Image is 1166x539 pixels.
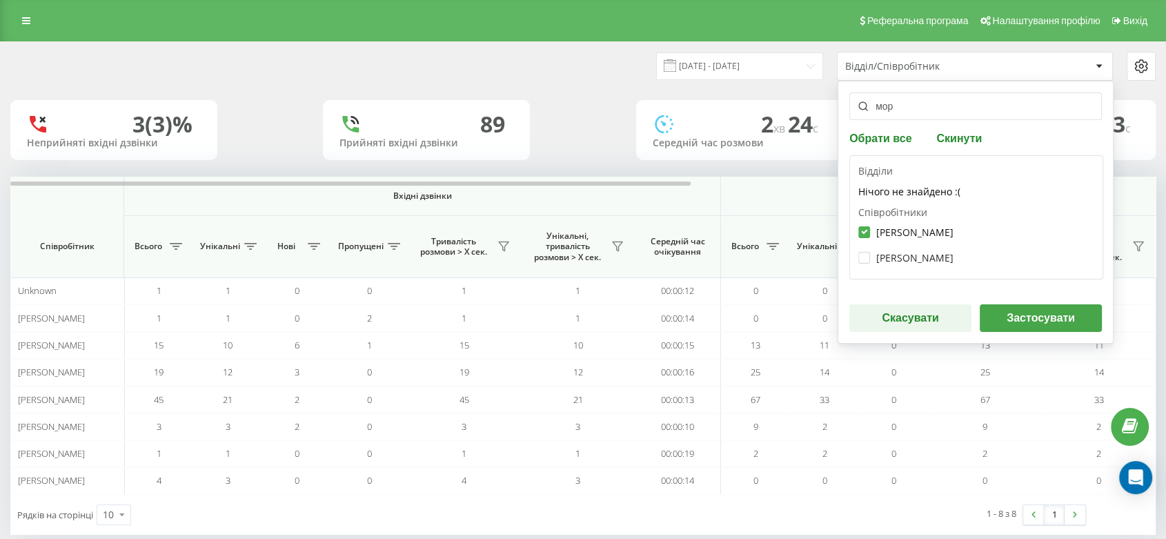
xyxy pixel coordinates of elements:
[157,474,161,487] span: 4
[575,420,580,433] span: 3
[635,304,721,331] td: 00:00:14
[822,420,827,433] span: 2
[849,131,916,144] button: Обрати все
[367,393,372,406] span: 0
[932,131,986,144] button: Скинути
[891,474,896,487] span: 0
[635,440,721,467] td: 00:00:19
[295,420,299,433] span: 2
[822,312,827,324] span: 0
[891,420,896,433] span: 0
[22,241,112,252] span: Співробітник
[813,121,818,136] span: c
[820,339,829,351] span: 11
[18,312,85,324] span: [PERSON_NAME]
[645,236,710,257] span: Середній час очікування
[480,111,505,137] div: 89
[1044,505,1065,525] a: 1
[18,339,85,351] span: [PERSON_NAME]
[858,252,953,264] label: [PERSON_NAME]
[1119,461,1152,494] div: Open Intercom Messenger
[367,474,372,487] span: 0
[1100,109,1131,139] span: 13
[635,467,721,494] td: 00:00:14
[845,61,1010,72] div: Відділ/Співробітник
[891,339,896,351] span: 0
[575,284,580,297] span: 1
[295,339,299,351] span: 6
[982,474,987,487] span: 0
[367,366,372,378] span: 0
[858,206,1094,271] div: Співробітники
[295,284,299,297] span: 0
[573,393,583,406] span: 21
[295,447,299,460] span: 0
[157,312,161,324] span: 1
[773,121,788,136] span: хв
[753,312,758,324] span: 0
[132,111,192,137] div: 3 (3)%
[822,284,827,297] span: 0
[154,393,164,406] span: 45
[226,474,230,487] span: 3
[295,393,299,406] span: 2
[1125,121,1131,136] span: c
[295,474,299,487] span: 0
[367,312,372,324] span: 2
[18,474,85,487] span: [PERSON_NAME]
[226,420,230,433] span: 3
[635,359,721,386] td: 00:00:16
[891,366,896,378] span: 0
[462,312,466,324] span: 1
[157,420,161,433] span: 3
[367,284,372,297] span: 0
[575,447,580,460] span: 1
[751,339,760,351] span: 13
[1096,474,1101,487] span: 0
[1096,447,1101,460] span: 2
[18,366,85,378] span: [PERSON_NAME]
[1094,366,1104,378] span: 14
[858,178,1094,206] div: Нічого не знайдено :(
[18,420,85,433] span: [PERSON_NAME]
[728,241,762,252] span: Всього
[460,393,469,406] span: 45
[573,366,583,378] span: 12
[160,190,684,202] span: Вхідні дзвінки
[200,241,240,252] span: Унікальні
[753,284,758,297] span: 0
[367,447,372,460] span: 0
[980,366,990,378] span: 25
[462,474,466,487] span: 4
[820,393,829,406] span: 33
[462,447,466,460] span: 1
[980,304,1102,332] button: Застосувати
[992,15,1100,26] span: Налаштування профілю
[822,447,827,460] span: 2
[1094,393,1104,406] span: 33
[797,241,837,252] span: Унікальні
[753,474,758,487] span: 0
[575,474,580,487] span: 3
[788,109,818,139] span: 24
[223,393,233,406] span: 21
[575,312,580,324] span: 1
[338,241,384,252] span: Пропущені
[154,339,164,351] span: 15
[223,339,233,351] span: 10
[751,366,760,378] span: 25
[226,447,230,460] span: 1
[867,15,969,26] span: Реферальна програма
[154,366,164,378] span: 19
[18,393,85,406] span: [PERSON_NAME]
[27,137,201,149] div: Неприйняті вхідні дзвінки
[18,447,85,460] span: [PERSON_NAME]
[982,420,987,433] span: 9
[573,339,583,351] span: 10
[462,284,466,297] span: 1
[367,339,372,351] span: 1
[891,447,896,460] span: 0
[226,312,230,324] span: 1
[17,509,93,521] span: Рядків на сторінці
[635,332,721,359] td: 00:00:15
